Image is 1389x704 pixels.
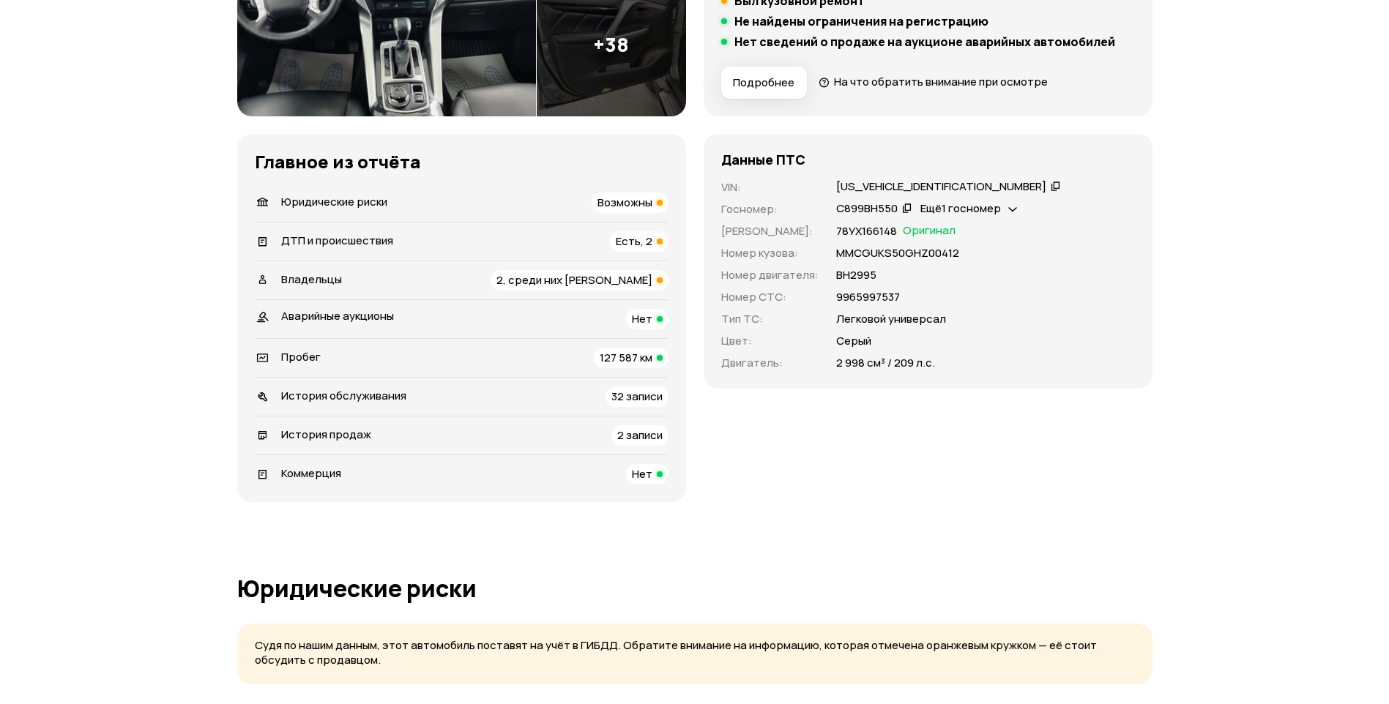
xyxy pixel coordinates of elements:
[721,311,819,327] p: Тип ТС :
[836,289,900,305] p: 9965997537
[600,350,652,365] span: 127 587 км
[281,194,387,209] span: Юридические риски
[721,333,819,349] p: Цвет :
[733,75,794,90] span: Подробнее
[721,201,819,217] p: Госномер :
[836,355,935,371] p: 2 998 см³ / 209 л.с.
[721,151,805,168] h4: Данные ПТС
[632,466,652,482] span: Нет
[617,427,663,443] span: 2 записи
[819,74,1049,89] a: На что обратить внимание при осмотре
[836,267,876,283] p: ВН2995
[281,272,342,287] span: Владельцы
[721,179,819,195] p: VIN :
[255,638,1135,668] p: Судя по нашим данным, этот автомобиль поставят на учёт в ГИБДД. Обратите внимание на информацию, ...
[237,575,1152,602] h1: Юридические риски
[721,67,807,99] button: Подробнее
[632,311,652,326] span: Нет
[255,151,669,172] h3: Главное из отчёта
[281,233,393,248] span: ДТП и происшествия
[281,427,371,442] span: История продаж
[721,289,819,305] p: Номер СТС :
[836,201,898,217] div: С899ВН550
[836,311,946,327] p: Легковой универсал
[721,223,819,239] p: [PERSON_NAME] :
[721,245,819,261] p: Номер кузова :
[920,201,1001,216] span: Ещё 1 госномер
[721,355,819,371] p: Двигатель :
[836,223,897,239] p: 78УХ166148
[836,333,871,349] p: Серый
[734,34,1115,49] h5: Нет сведений о продаже на аукционе аварийных автомобилей
[281,349,321,364] span: Пробег
[834,74,1048,89] span: На что обратить внимание при осмотре
[281,388,406,403] span: История обслуживания
[734,14,988,29] h5: Не найдены ограничения на регистрацию
[496,272,652,288] span: 2, среди них [PERSON_NAME]
[836,179,1046,195] div: [US_VEHICLE_IDENTIFICATION_NUMBER]
[597,195,652,210] span: Возможны
[281,465,341,481] span: Коммерция
[611,389,663,404] span: 32 записи
[616,233,652,249] span: Есть, 2
[836,245,959,261] p: ММСGUКS50GНZ00412
[903,223,956,239] span: Оригинал
[721,267,819,283] p: Номер двигателя :
[281,308,394,323] span: Аварийные аукционы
